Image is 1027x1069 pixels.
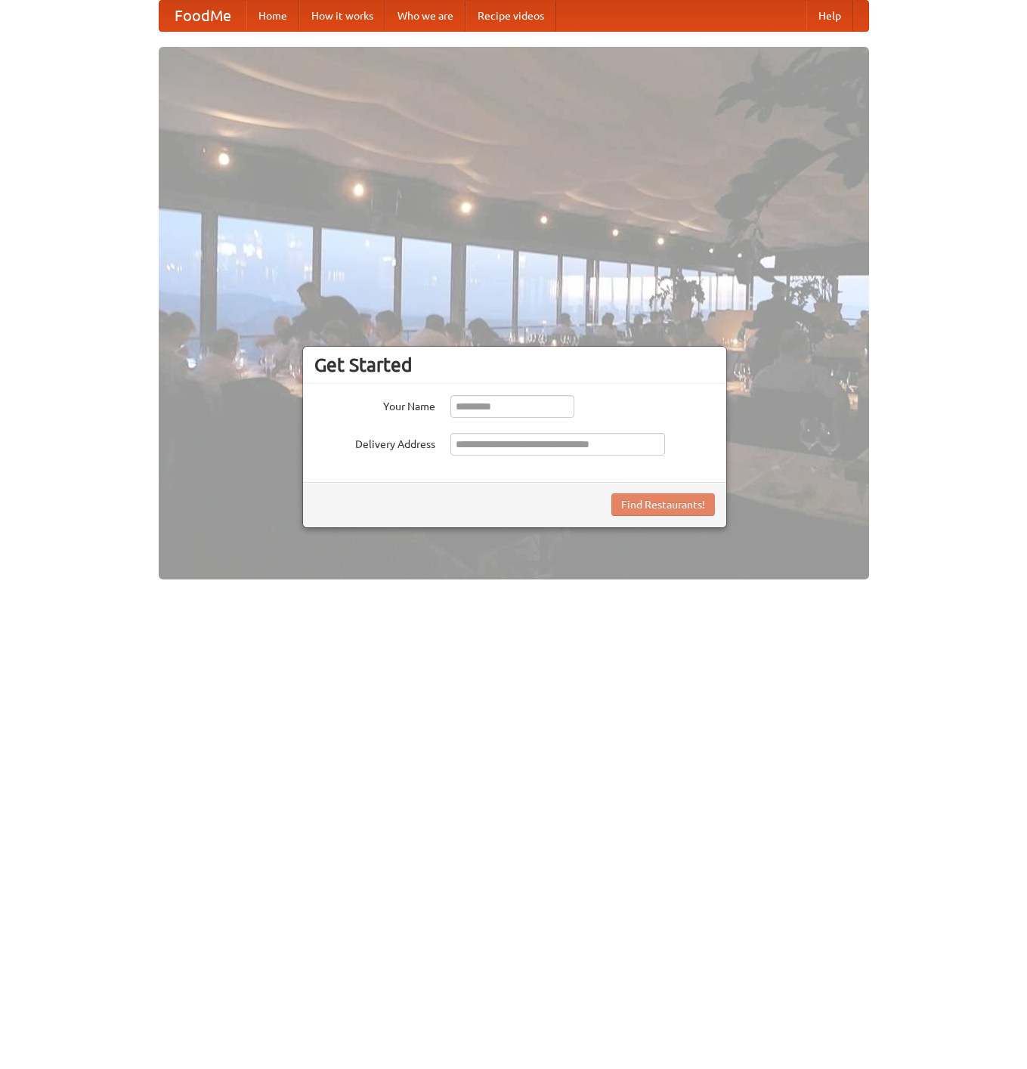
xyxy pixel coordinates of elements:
[611,493,715,516] button: Find Restaurants!
[314,433,435,452] label: Delivery Address
[385,1,466,31] a: Who we are
[299,1,385,31] a: How it works
[159,1,246,31] a: FoodMe
[314,395,435,414] label: Your Name
[246,1,299,31] a: Home
[806,1,853,31] a: Help
[466,1,556,31] a: Recipe videos
[314,354,715,376] h3: Get Started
